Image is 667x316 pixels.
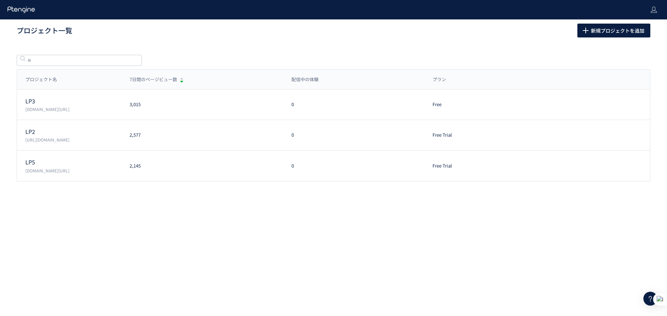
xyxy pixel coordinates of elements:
[433,76,446,83] span: プラン
[25,158,121,166] p: LP5
[25,128,121,136] p: LP2
[424,163,546,169] div: Free Trial
[25,137,121,143] p: https://lp.ishitsuku.com/02
[424,132,546,138] div: Free Trial
[17,26,562,36] h1: プロジェクト一覧
[291,76,319,83] span: 配信中の体験
[25,106,121,112] p: lp.ishitsuku.com/04
[121,163,283,169] div: 2,145
[424,101,546,108] div: Free
[591,24,644,37] span: 新規プロジェクトを追加
[283,163,425,169] div: 0
[577,24,650,37] button: 新規プロジェクトを追加
[25,76,57,83] span: プロジェクト名
[25,97,121,105] p: LP3
[283,101,425,108] div: 0
[130,76,177,83] span: 7日間のページビュー数
[121,132,283,138] div: 2,577
[121,101,283,108] div: 3,015
[25,168,121,173] p: lp.ishitsuku.com/06
[283,132,425,138] div: 0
